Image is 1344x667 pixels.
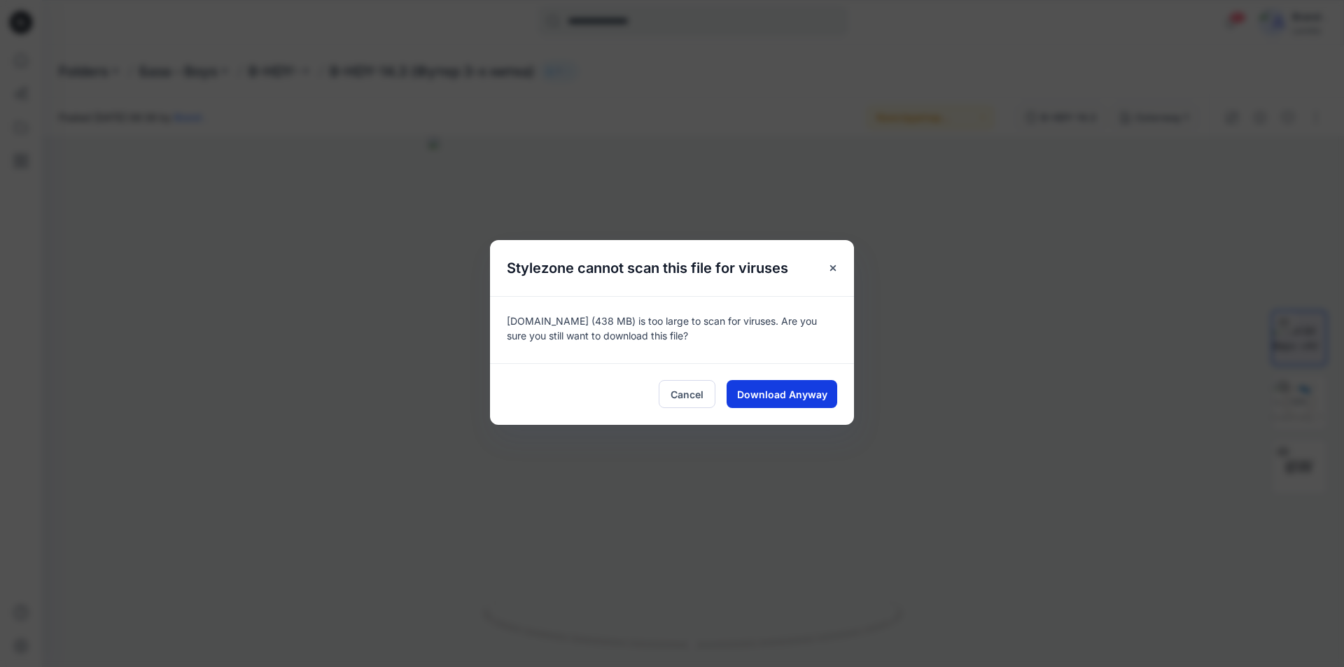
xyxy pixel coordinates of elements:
[820,255,846,281] button: Close
[737,387,827,402] span: Download Anyway
[671,387,703,402] span: Cancel
[490,240,805,296] h5: Stylezone cannot scan this file for viruses
[490,296,854,363] div: [DOMAIN_NAME] (438 MB) is too large to scan for viruses. Are you sure you still want to download ...
[727,380,837,408] button: Download Anyway
[659,380,715,408] button: Cancel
